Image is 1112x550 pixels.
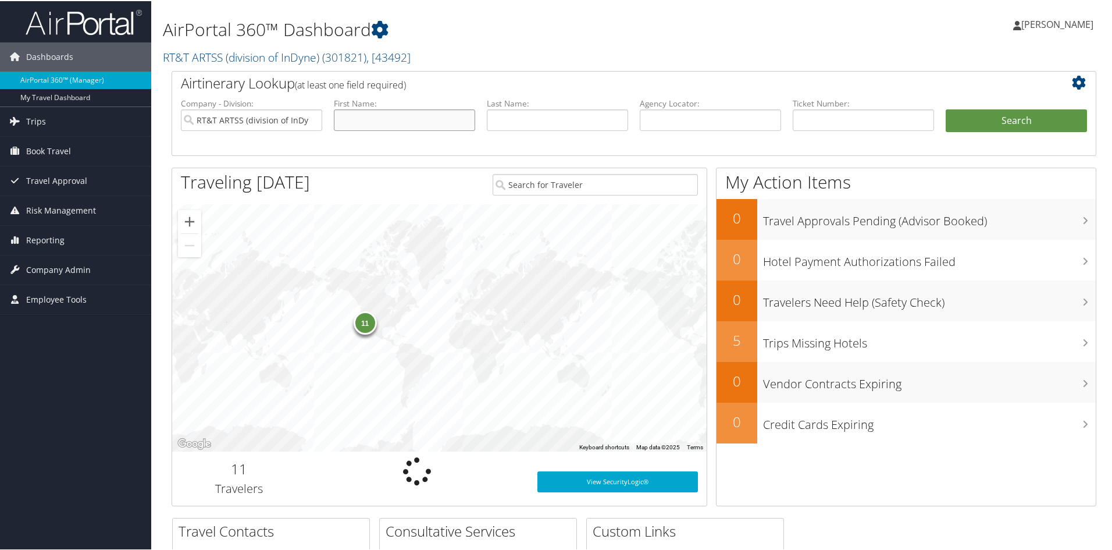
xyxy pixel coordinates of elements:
span: ( 301821 ) [322,48,366,64]
h1: My Action Items [717,169,1096,193]
a: 0Vendor Contracts Expiring [717,361,1096,402]
span: , [ 43492 ] [366,48,411,64]
a: 0Travelers Need Help (Safety Check) [717,279,1096,320]
span: [PERSON_NAME] [1021,17,1093,30]
span: Reporting [26,225,65,254]
span: (at least one field required) [295,77,406,90]
span: Risk Management [26,195,96,224]
a: Terms (opens in new tab) [687,443,703,449]
span: Travel Approval [26,165,87,194]
div: 11 [353,310,376,333]
input: Search for Traveler [493,173,698,194]
h2: 0 [717,289,757,308]
h2: Custom Links [593,520,783,540]
h1: Traveling [DATE] [181,169,310,193]
span: Trips [26,106,46,135]
span: Dashboards [26,41,73,70]
label: Ticket Number: [793,97,934,108]
span: Map data ©2025 [636,443,680,449]
h2: 0 [717,411,757,431]
h3: Credit Cards Expiring [763,410,1096,432]
h2: Travel Contacts [179,520,369,540]
h2: 11 [181,458,297,478]
a: 5Trips Missing Hotels [717,320,1096,361]
h2: 5 [717,329,757,349]
a: 0Travel Approvals Pending (Advisor Booked) [717,198,1096,239]
label: Agency Locator: [640,97,781,108]
h2: Consultative Services [386,520,576,540]
label: Last Name: [487,97,628,108]
img: airportal-logo.png [26,8,142,35]
label: First Name: [334,97,475,108]
a: 0Credit Cards Expiring [717,402,1096,442]
h2: Airtinerary Lookup [181,72,1010,92]
a: View SecurityLogic® [537,470,698,491]
h3: Travel Approvals Pending (Advisor Booked) [763,206,1096,228]
h2: 0 [717,248,757,268]
h1: AirPortal 360™ Dashboard [163,16,791,41]
button: Zoom out [178,233,201,256]
button: Zoom in [178,209,201,232]
span: Employee Tools [26,284,87,313]
a: [PERSON_NAME] [1013,6,1105,41]
h3: Hotel Payment Authorizations Failed [763,247,1096,269]
label: Company - Division: [181,97,322,108]
span: Book Travel [26,136,71,165]
a: RT&T ARTSS (division of InDyne) [163,48,411,64]
h3: Vendor Contracts Expiring [763,369,1096,391]
h2: 0 [717,370,757,390]
img: Google [175,435,213,450]
h2: 0 [717,207,757,227]
button: Keyboard shortcuts [579,442,629,450]
button: Search [946,108,1087,132]
h3: Trips Missing Hotels [763,328,1096,350]
h3: Travelers Need Help (Safety Check) [763,288,1096,310]
h3: Travelers [181,480,297,496]
span: Company Admin [26,254,91,283]
a: Open this area in Google Maps (opens a new window) [175,435,213,450]
a: 0Hotel Payment Authorizations Failed [717,239,1096,279]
